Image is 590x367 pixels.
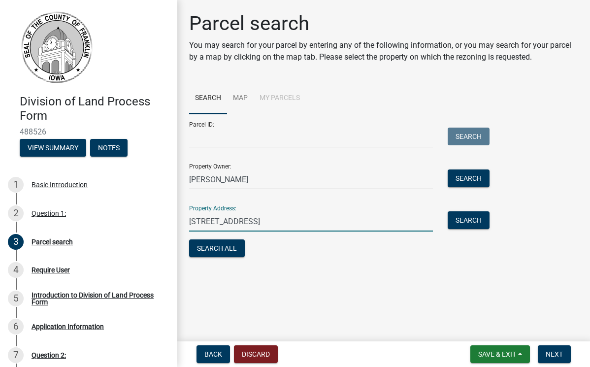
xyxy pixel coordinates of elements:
img: Franklin County, Iowa [20,10,94,84]
h4: Division of Land Process Form [20,95,169,123]
div: Require User [32,267,70,273]
div: Application Information [32,323,104,330]
span: Back [204,350,222,358]
button: Back [197,345,230,363]
button: Search [448,169,490,187]
a: Search [189,83,227,114]
p: You may search for your parcel by entering any of the following information, or you may search fo... [189,39,578,63]
div: 7 [8,347,24,363]
div: Question 1: [32,210,66,217]
div: Basic Introduction [32,181,88,188]
span: Save & Exit [478,350,516,358]
div: 3 [8,234,24,250]
button: Search All [189,239,245,257]
button: View Summary [20,139,86,157]
h1: Parcel search [189,12,578,35]
button: Search [448,128,490,145]
div: 1 [8,177,24,193]
button: Save & Exit [470,345,530,363]
div: Question 2: [32,352,66,359]
wm-modal-confirm: Summary [20,144,86,152]
button: Discard [234,345,278,363]
div: 2 [8,205,24,221]
div: Introduction to Division of Land Process Form [32,292,162,305]
div: Parcel search [32,238,73,245]
div: 5 [8,291,24,306]
a: Map [227,83,254,114]
wm-modal-confirm: Notes [90,144,128,152]
div: 4 [8,262,24,278]
div: 6 [8,319,24,334]
button: Search [448,211,490,229]
button: Notes [90,139,128,157]
span: 488526 [20,127,158,136]
span: Next [546,350,563,358]
button: Next [538,345,571,363]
